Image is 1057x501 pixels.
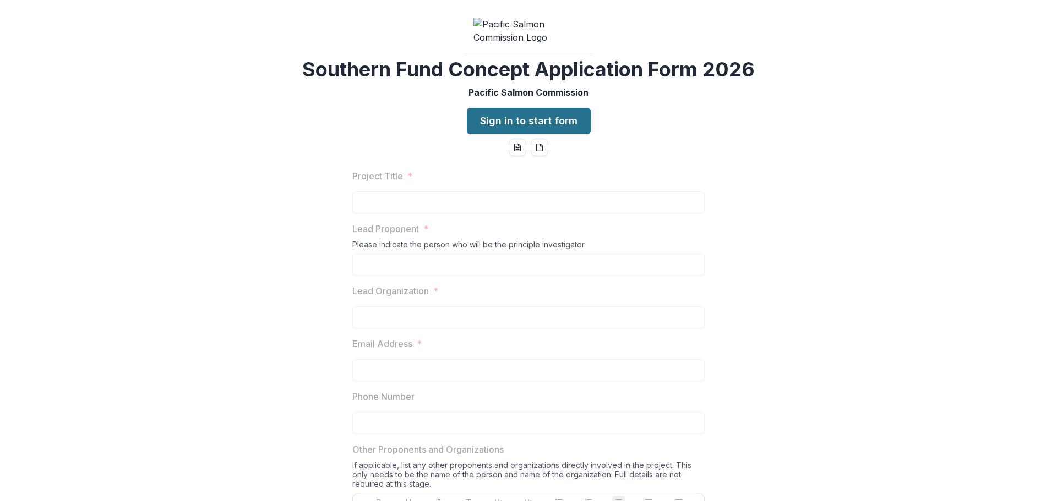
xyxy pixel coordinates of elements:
[352,169,403,183] p: Project Title
[352,443,504,456] p: Other Proponents and Organizations
[509,139,526,156] button: word-download
[467,108,591,134] a: Sign in to start form
[352,337,412,350] p: Email Address
[473,18,584,44] img: Pacific Salmon Commission Logo
[352,460,705,493] div: If applicable, list any other proponents and organizations directly involved in the project. This...
[352,222,419,235] p: Lead Proponent
[302,58,755,81] h2: Southern Fund Concept Application Form 2026
[352,284,429,298] p: Lead Organization
[352,390,415,403] p: Phone Number
[352,240,705,254] div: Please indicate the person who will be the principle investigator.
[531,139,548,156] button: pdf-download
[468,86,589,99] p: Pacific Salmon Commission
